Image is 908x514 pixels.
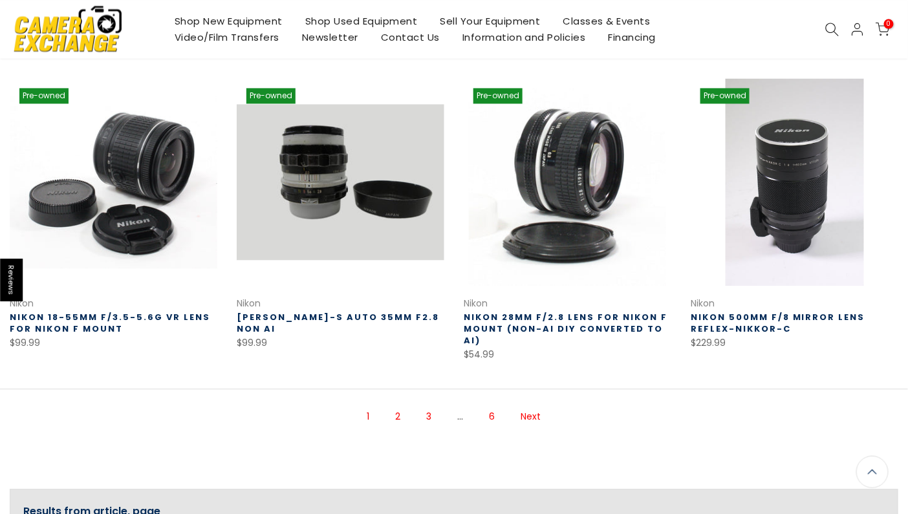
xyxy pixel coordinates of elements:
[552,13,662,29] a: Classes & Events
[515,405,548,428] a: Next
[876,22,890,36] a: 0
[691,335,898,351] div: $229.99
[361,405,376,428] span: Page 1
[10,311,210,335] a: Nikon 18-55mm f/3.5-5.6G VR Lens for Nikon F Mount
[451,29,597,45] a: Information and Policies
[429,13,552,29] a: Sell Your Equipment
[237,311,439,335] a: [PERSON_NAME]-S Auto 35mm f2.8 Non Ai
[691,311,865,335] a: Nikon 500MM F/8 Mirror Lens Reflex-NIKKOR-C
[163,29,290,45] a: Video/Film Transfers
[464,347,671,363] div: $54.99
[294,13,429,29] a: Shop Used Equipment
[10,297,34,310] a: Nikon
[10,335,217,351] div: $99.99
[389,405,407,428] a: Page 2
[483,405,502,428] a: Page 6
[369,29,451,45] a: Contact Us
[597,29,667,45] a: Financing
[464,311,667,347] a: Nikon 28mm f/2.8 Lens for Nikon F Mount (Non-AI DIY Converted to AI)
[237,297,261,310] a: Nikon
[163,13,294,29] a: Shop New Equipment
[464,297,488,310] a: Nikon
[856,456,889,488] a: Back to the top
[884,19,894,28] span: 0
[237,335,444,351] div: $99.99
[290,29,369,45] a: Newsletter
[451,405,470,428] span: …
[691,297,715,310] a: Nikon
[420,405,438,428] a: Page 3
